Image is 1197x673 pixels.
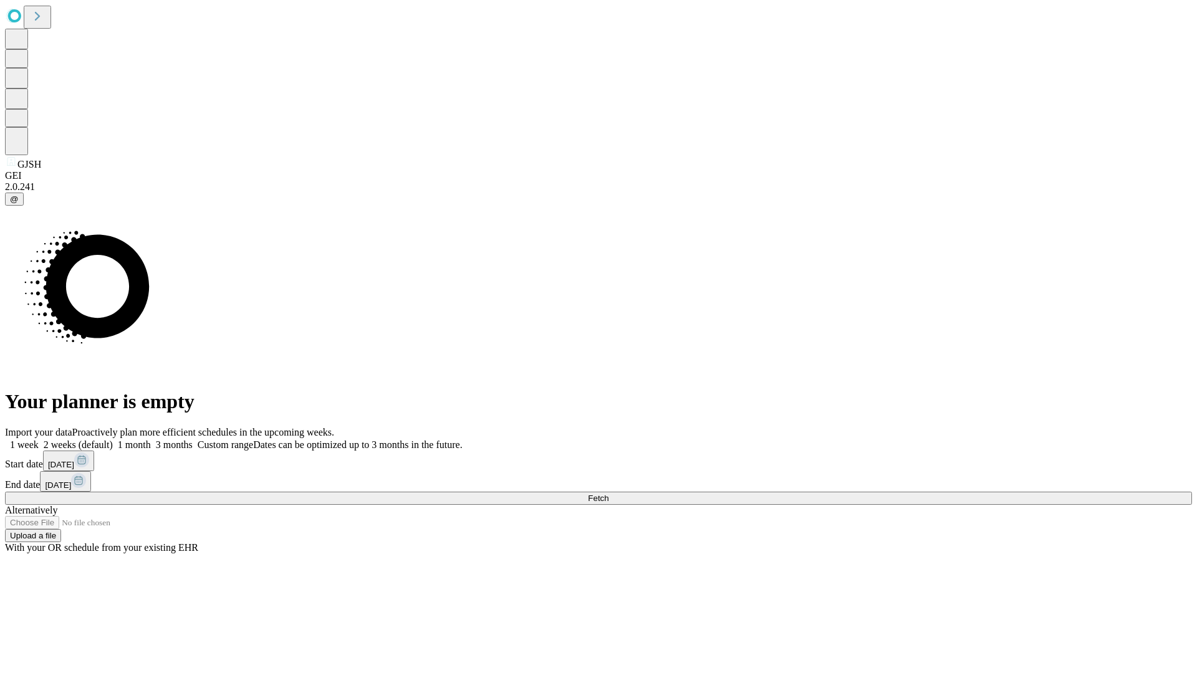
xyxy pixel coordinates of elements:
span: 1 week [10,439,39,450]
span: With your OR schedule from your existing EHR [5,542,198,553]
div: End date [5,471,1192,492]
span: 1 month [118,439,151,450]
h1: Your planner is empty [5,390,1192,413]
div: Start date [5,451,1192,471]
span: 2 weeks (default) [44,439,113,450]
span: @ [10,194,19,204]
span: GJSH [17,159,41,169]
span: Alternatively [5,505,57,515]
span: Fetch [588,494,608,503]
div: GEI [5,170,1192,181]
button: [DATE] [40,471,91,492]
span: Dates can be optimized up to 3 months in the future. [253,439,462,450]
button: [DATE] [43,451,94,471]
span: [DATE] [45,480,71,490]
button: @ [5,193,24,206]
button: Fetch [5,492,1192,505]
button: Upload a file [5,529,61,542]
div: 2.0.241 [5,181,1192,193]
span: Custom range [198,439,253,450]
span: 3 months [156,439,193,450]
span: Import your data [5,427,72,437]
span: Proactively plan more efficient schedules in the upcoming weeks. [72,427,334,437]
span: [DATE] [48,460,74,469]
